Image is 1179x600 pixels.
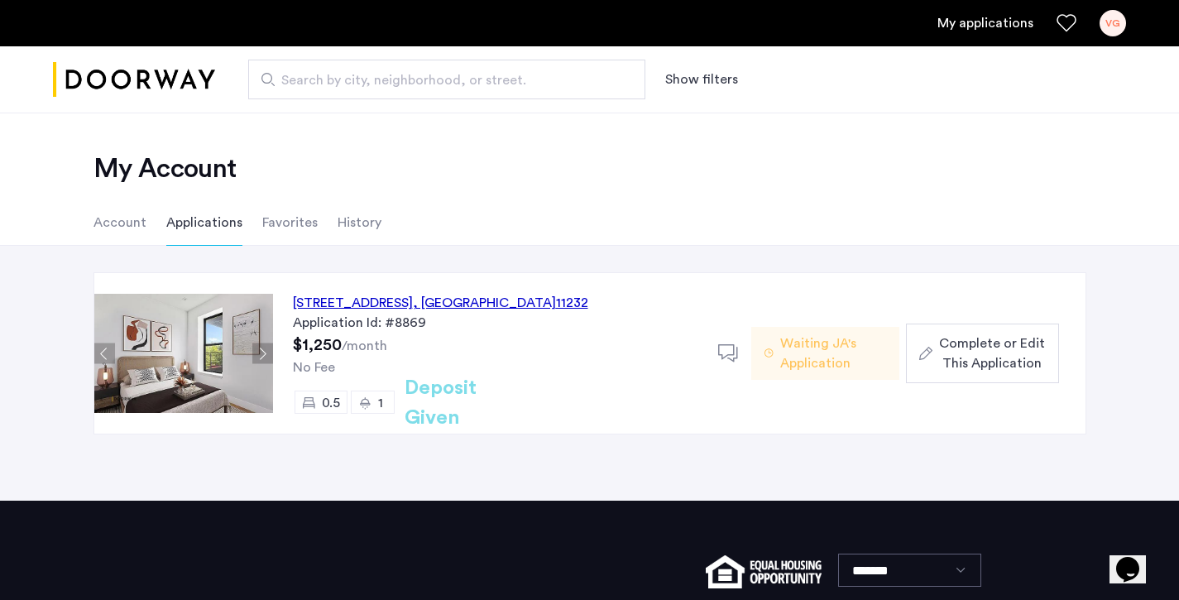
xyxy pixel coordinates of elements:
[166,199,242,246] li: Applications
[293,313,698,333] div: Application Id: #8869
[53,49,215,111] a: Cazamio logo
[378,396,383,410] span: 1
[1110,534,1162,583] iframe: chat widget
[293,337,342,353] span: $1,250
[93,152,1086,185] h2: My Account
[413,296,556,310] span: , [GEOGRAPHIC_DATA]
[281,70,599,90] span: Search by city, neighborhood, or street.
[338,199,381,246] li: History
[1057,13,1076,33] a: Favorites
[937,13,1033,33] a: My application
[293,293,588,313] div: [STREET_ADDRESS] 11232
[53,49,215,111] img: logo
[322,396,340,410] span: 0.5
[706,555,821,588] img: equal-housing.png
[838,554,981,587] select: Language select
[665,70,738,89] button: Show or hide filters
[342,339,387,353] sub: /month
[780,334,886,373] span: Waiting JA's Application
[262,199,318,246] li: Favorites
[293,361,335,374] span: No Fee
[906,324,1058,383] button: button
[405,373,536,433] h2: Deposit Given
[1100,10,1126,36] div: VG
[93,199,146,246] li: Account
[248,60,645,99] input: Apartment Search
[939,334,1045,373] span: Complete or Edit This Application
[252,343,273,364] button: Next apartment
[94,294,273,413] img: Apartment photo
[94,343,115,364] button: Previous apartment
